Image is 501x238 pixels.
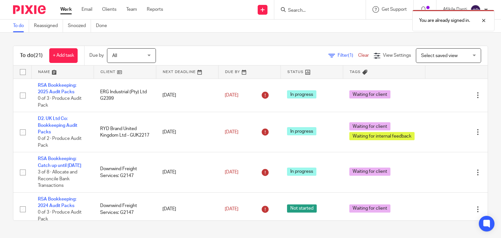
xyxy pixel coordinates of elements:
span: [DATE] [225,130,238,134]
td: [DATE] [156,79,218,112]
span: 0 of 3 · Produce Audit Pack [38,210,82,222]
a: Clients [102,6,116,13]
span: (1) [348,53,353,58]
a: + Add task [49,48,78,63]
span: [DATE] [225,170,238,174]
a: RSA Bookkeeping: Catch up until [DATE] [38,156,81,168]
a: Email [82,6,92,13]
a: Work [60,6,72,13]
span: [DATE] [225,207,238,211]
span: In progress [287,168,316,176]
img: svg%3E [470,5,481,15]
span: (21) [34,53,43,58]
a: RSA Bookkeeping: 2025 Audit Packs [38,83,76,94]
span: Waiting for internal feedback [349,132,415,140]
a: Team [126,6,137,13]
span: 3 of 8 · Allocate and Reconcile Bank Transactions [38,170,77,188]
td: Downwind Freight Services: G2147 [94,152,156,192]
span: 0 of 2 · Produce Audit Pack [38,136,82,148]
a: D2. UK Ltd Co: Bookkeeping Audit Packs [38,116,77,134]
span: In progress [287,90,316,98]
span: Tags [350,70,361,74]
td: Downwind Freight Services: G2147 [94,192,156,226]
span: View Settings [383,53,411,58]
a: Clear [358,53,369,58]
p: You are already signed in. [419,17,470,24]
td: [DATE] [156,112,218,152]
td: ERG Industrial (Pty) Ltd G2399 [94,79,156,112]
span: Waiting for client [349,122,390,130]
span: [DATE] [225,93,238,97]
img: Pixie [13,5,46,14]
a: Snoozed [68,20,91,32]
span: Not started [287,204,317,213]
span: Filter [338,53,358,58]
td: [DATE] [156,152,218,192]
a: Done [96,20,112,32]
h1: To do [20,52,43,59]
td: [DATE] [156,192,218,226]
p: Due by [89,52,104,59]
span: Waiting for client [349,168,390,176]
span: Select saved view [421,53,458,58]
span: Waiting for client [349,204,390,213]
a: Reports [147,6,163,13]
span: All [112,53,117,58]
td: RYD Brand United Kingdom Ltd - GUK2217 [94,112,156,152]
a: Reassigned [34,20,63,32]
span: Waiting for client [349,90,390,98]
a: To do [13,20,29,32]
a: RSA Bookkeeping: 2024 Audit Packs [38,197,76,208]
span: In progress [287,127,316,135]
span: 0 of 3 · Produce Audit Pack [38,96,82,108]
